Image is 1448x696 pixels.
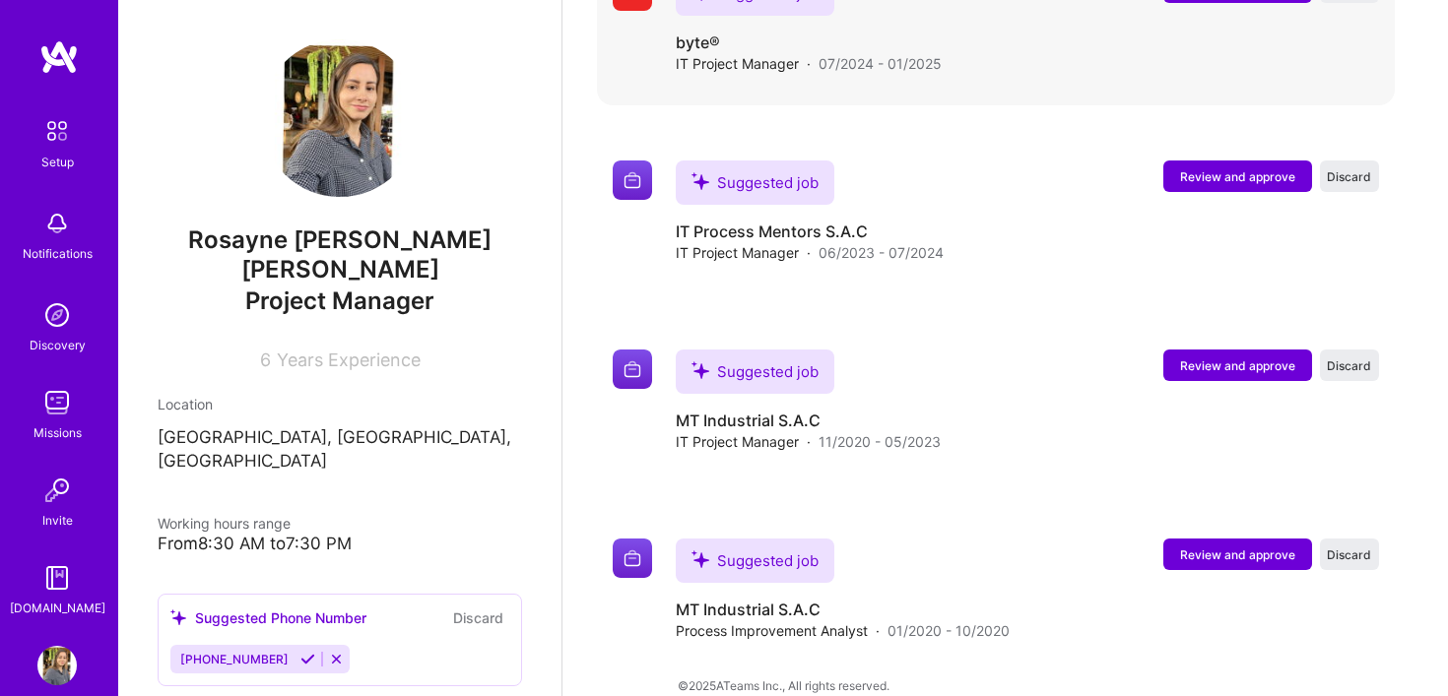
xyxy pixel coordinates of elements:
span: · [807,242,811,263]
img: User Avatar [261,39,419,197]
span: Rosayne [PERSON_NAME] [PERSON_NAME] [158,225,522,285]
div: Notifications [23,243,93,264]
span: Review and approve [1180,546,1295,563]
div: Missions [33,422,82,443]
button: Review and approve [1163,538,1312,570]
span: Project Manager [245,286,434,315]
button: Review and approve [1163,160,1312,192]
span: IT Project Manager [676,53,799,74]
img: Company logo [613,160,652,200]
img: discovery [37,295,77,335]
h4: MT Industrial S.A.C [676,410,941,431]
span: [PHONE_NUMBER] [180,652,289,666]
h4: IT Process Mentors S.A.C [676,221,944,242]
div: Invite [42,510,73,531]
span: 07/2024 - 01/2025 [819,53,942,74]
img: teamwork [37,383,77,422]
i: icon SuggestedTeams [170,609,187,626]
span: · [807,431,811,452]
i: icon SuggestedTeams [691,361,709,379]
span: IT Project Manager [676,242,799,263]
span: Discard [1327,168,1371,185]
span: Review and approve [1180,357,1295,374]
button: Review and approve [1163,349,1312,381]
span: 01/2020 - 10/2020 [888,620,1010,641]
img: User Avatar [37,646,77,685]
span: Process Improvement Analyst [676,620,868,641]
i: Reject [329,652,344,666]
div: Suggested job [676,349,834,394]
span: Working hours range [158,515,291,532]
p: [GEOGRAPHIC_DATA], [GEOGRAPHIC_DATA], [GEOGRAPHIC_DATA] [158,426,522,474]
span: Discard [1327,357,1371,374]
span: · [807,53,811,74]
span: 6 [260,349,271,370]
img: setup [36,110,78,152]
img: Company logo [613,538,652,578]
h4: byte® [676,32,942,53]
i: icon SuggestedTeams [691,172,709,190]
div: From 8:30 AM to 7:30 PM [158,534,522,554]
button: Discard [1320,349,1379,381]
img: Company logo [613,349,652,389]
button: Discard [1320,538,1379,570]
img: guide book [37,558,77,598]
div: Setup [41,152,74,172]
h4: MT Industrial S.A.C [676,599,1010,620]
a: User Avatar [33,646,82,685]
span: Years Experience [277,349,421,370]
div: Discovery [30,335,86,355]
span: 06/2023 - 07/2024 [819,242,944,263]
div: Location [158,394,522,414]
button: Discard [1320,160,1379,192]
img: Invite [37,471,77,510]
span: Discard [1327,546,1371,563]
i: icon SuggestedTeams [691,550,709,568]
div: Suggested job [676,160,834,205]
img: bell [37,204,77,243]
div: Suggested job [676,538,834,583]
span: IT Project Manager [676,431,799,452]
span: Review and approve [1180,168,1295,185]
span: · [876,620,880,641]
button: Discard [447,606,509,629]
img: logo [39,39,79,75]
div: Suggested Phone Number [170,607,366,628]
span: 11/2020 - 05/2023 [819,431,941,452]
div: [DOMAIN_NAME] [10,598,105,618]
i: Accept [300,652,315,666]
